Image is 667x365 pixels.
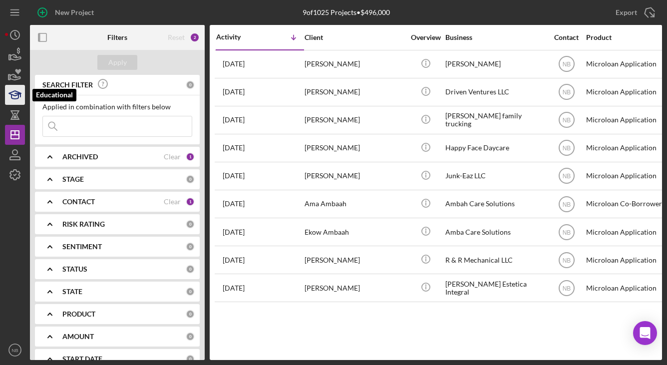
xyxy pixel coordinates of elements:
[445,107,545,133] div: [PERSON_NAME] family trucking
[186,80,195,89] div: 0
[445,275,545,301] div: [PERSON_NAME] Estetica Integral
[223,88,245,96] time: 2025-08-04 13:09
[445,51,545,77] div: [PERSON_NAME]
[62,288,82,296] b: STATE
[305,51,404,77] div: [PERSON_NAME]
[30,2,104,22] button: New Project
[548,33,585,41] div: Contact
[186,152,195,161] div: 1
[42,103,192,111] div: Applied in combination with filters below
[42,81,93,89] b: SEARCH FILTER
[445,33,545,41] div: Business
[186,175,195,184] div: 0
[223,60,245,68] time: 2025-08-07 10:45
[186,265,195,274] div: 0
[186,287,195,296] div: 0
[186,197,195,206] div: 1
[305,191,404,217] div: Ama Ambaah
[186,355,195,364] div: 0
[445,135,545,161] div: Happy Face Daycare
[305,219,404,245] div: Ekow Ambaah
[223,172,245,180] time: 2025-07-30 12:33
[445,163,545,189] div: Junk-Eaz LLC
[62,355,102,363] b: START DATE
[11,348,18,353] text: NB
[186,332,195,341] div: 0
[305,33,404,41] div: Client
[303,8,390,16] div: 9 of 1025 Projects • $496,000
[305,247,404,273] div: [PERSON_NAME]
[164,153,181,161] div: Clear
[223,144,245,152] time: 2025-07-31 14:52
[97,55,137,70] button: Apply
[616,2,637,22] div: Export
[562,145,571,152] text: NB
[562,89,571,96] text: NB
[107,33,127,41] b: Filters
[223,228,245,236] time: 2025-07-09 20:06
[305,107,404,133] div: [PERSON_NAME]
[168,33,185,41] div: Reset
[223,284,245,292] time: 2025-05-13 13:25
[223,116,245,124] time: 2025-07-31 21:07
[108,55,127,70] div: Apply
[445,191,545,217] div: Ambah Care Solutions
[55,2,94,22] div: New Project
[5,340,25,360] button: NB
[562,257,571,264] text: NB
[62,153,98,161] b: ARCHIVED
[190,32,200,42] div: 2
[186,310,195,319] div: 0
[305,135,404,161] div: [PERSON_NAME]
[407,33,444,41] div: Overview
[62,310,95,318] b: PRODUCT
[216,33,260,41] div: Activity
[305,163,404,189] div: [PERSON_NAME]
[62,175,84,183] b: STAGE
[223,200,245,208] time: 2025-07-14 14:32
[62,220,105,228] b: RISK RATING
[633,321,657,345] div: Open Intercom Messenger
[562,117,571,124] text: NB
[62,243,102,251] b: SENTIMENT
[562,201,571,208] text: NB
[223,256,245,264] time: 2025-06-18 15:44
[186,220,195,229] div: 0
[62,333,94,341] b: AMOUNT
[62,265,87,273] b: STATUS
[62,198,95,206] b: CONTACT
[186,242,195,251] div: 0
[305,79,404,105] div: [PERSON_NAME]
[562,285,571,292] text: NB
[445,79,545,105] div: Driven Ventures LLC
[562,61,571,68] text: NB
[164,198,181,206] div: Clear
[305,275,404,301] div: [PERSON_NAME]
[445,247,545,273] div: R & R Mechanical LLC
[445,219,545,245] div: Amba Care Solutions
[562,229,571,236] text: NB
[606,2,662,22] button: Export
[562,173,571,180] text: NB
